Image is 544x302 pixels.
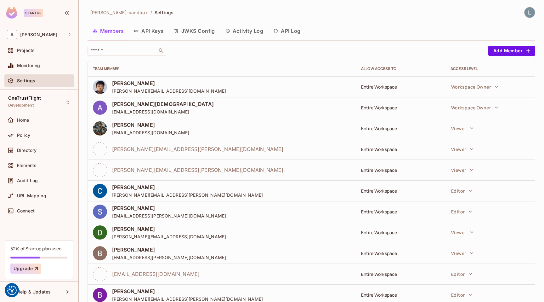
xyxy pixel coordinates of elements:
[93,101,107,115] img: ACg8ocLzFpVvL7QiUpK7X3FbqwJ7UDU61dPRRxTac9_BHiGBtZEQfw=s96-c
[90,9,148,15] span: [PERSON_NAME]-sandbox
[17,133,30,138] span: Policy
[448,226,477,239] button: Viewer
[10,264,41,274] button: Upgrade
[112,109,214,115] span: [EMAIL_ADDRESS][DOMAIN_NAME]
[112,88,226,94] span: [PERSON_NAME][EMAIL_ADDRESS][DOMAIN_NAME]
[448,184,475,197] button: Editor
[17,208,35,213] span: Connect
[112,254,226,260] span: [EMAIL_ADDRESS][PERSON_NAME][DOMAIN_NAME]
[17,178,38,183] span: Audit Log
[93,225,107,240] img: ACg8ocKdrxfb9q8YazN1JzWDE_L06C5FAcQfZMERcX20SgizXRlxvg=s96-c
[112,288,263,295] span: [PERSON_NAME]
[93,184,107,198] img: ACg8ocJU_TxGGadWuac2Fvzz_Ng2LYLATUJNPemjNmK_jNsxXXzapQ=s96-c
[448,143,477,155] button: Viewer
[93,288,107,302] img: ACg8ocLKbm4Scw4IovuzT2UK8pVgoQHzdYLS2dPahvBlet6owsLS8g=s96-c
[17,163,37,168] span: Elements
[361,292,440,298] div: Entire Workspace
[112,225,226,232] span: [PERSON_NAME]
[112,205,226,212] span: [PERSON_NAME]
[17,118,29,123] span: Home
[6,7,17,19] img: SReyMgAAAABJRU5ErkJggg==
[361,271,440,277] div: Entire Workspace
[112,192,263,198] span: [PERSON_NAME][EMAIL_ADDRESS][PERSON_NAME][DOMAIN_NAME]
[17,48,35,53] span: Projects
[17,78,35,83] span: Settings
[112,101,214,107] span: [PERSON_NAME][DEMOGRAPHIC_DATA]
[112,166,283,173] span: [PERSON_NAME][EMAIL_ADDRESS][PERSON_NAME][DOMAIN_NAME]
[488,46,535,56] button: Add Member
[361,167,440,173] div: Entire Workspace
[361,209,440,215] div: Entire Workspace
[17,289,51,294] span: Help & Updates
[112,234,226,240] span: [PERSON_NAME][EMAIL_ADDRESS][DOMAIN_NAME]
[268,23,305,39] button: API Log
[448,268,475,280] button: Editor
[361,125,440,131] div: Entire Workspace
[150,9,152,15] li: /
[10,246,61,252] div: 52% of Startup plan used
[361,84,440,90] div: Entire Workspace
[17,148,37,153] span: Directory
[112,146,283,153] span: [PERSON_NAME][EMAIL_ADDRESS][PERSON_NAME][DOMAIN_NAME]
[448,205,475,218] button: Editor
[112,246,226,253] span: [PERSON_NAME]
[448,164,477,176] button: Viewer
[361,146,440,152] div: Entire Workspace
[112,270,200,277] span: [EMAIL_ADDRESS][DOMAIN_NAME]
[8,103,34,108] span: Development
[93,205,107,219] img: ACg8ocKnW_d21XCEdNQNUbdJW-nbSTGU7o3ezzGJ0yTerscxPEIvYQ=s96-c
[361,188,440,194] div: Entire Workspace
[448,288,475,301] button: Editor
[448,80,501,93] button: Workspace Owner
[361,105,440,111] div: Entire Workspace
[112,296,263,302] span: [PERSON_NAME][EMAIL_ADDRESS][PERSON_NAME][DOMAIN_NAME]
[112,130,189,136] span: [EMAIL_ADDRESS][DOMAIN_NAME]
[7,286,17,295] img: Revisit consent button
[361,66,440,71] div: Allow Access to
[448,101,501,114] button: Workspace Owner
[155,9,173,15] span: Settings
[17,63,40,68] span: Monitoring
[112,184,263,191] span: [PERSON_NAME]
[524,7,535,18] img: Lewis Youl
[8,96,41,101] span: OneTrustFlight
[112,121,189,128] span: [PERSON_NAME]
[112,80,226,87] span: [PERSON_NAME]
[129,23,169,39] button: API Keys
[169,23,220,39] button: JWKS Config
[93,80,107,94] img: ACg8ocJ5FGrv6fnxEszK7ezIzoQeX_w_LgzsZS1qagB_rutwSTIEdIY=s96-c
[361,250,440,256] div: Entire Workspace
[24,9,43,17] div: Startup
[361,229,440,235] div: Entire Workspace
[7,286,17,295] button: Consent Preferences
[450,66,530,71] div: Access Level
[20,32,65,37] span: Workspace: alex-trustflight-sandbox
[448,247,477,259] button: Viewer
[93,246,107,260] img: ACg8ocJv3mclSLKZ3iiVCEqiH-aoTUiGJIlMQjX4R9UmlYW5DBUGdg=s96-c
[93,121,107,136] img: ACg8ocJO5HDho_NpayjGEnzPALF_ODepQ2g5nvX7ckP_RnUfoUP9VQY=s96-c
[7,30,17,39] span: A
[93,66,351,71] div: Team Member
[220,23,269,39] button: Activity Log
[17,193,46,198] span: URL Mapping
[112,213,226,219] span: [EMAIL_ADDRESS][PERSON_NAME][DOMAIN_NAME]
[88,23,129,39] button: Members
[448,122,477,135] button: Viewer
